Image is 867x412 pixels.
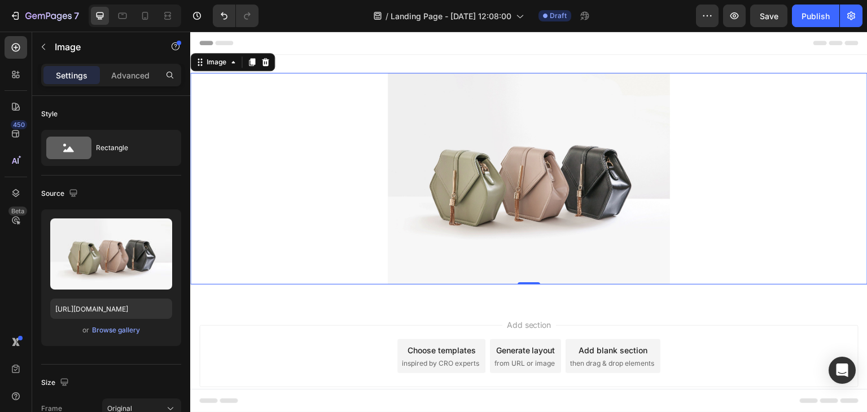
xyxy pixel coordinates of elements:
span: Add section [312,287,366,299]
span: Landing Page - [DATE] 12:08:00 [391,10,511,22]
div: Size [41,375,71,391]
div: Generate layout [306,313,365,325]
button: 7 [5,5,84,27]
span: Save [760,11,778,21]
div: Publish [802,10,830,22]
button: Browse gallery [91,325,141,336]
img: preview-image [50,218,172,290]
span: then drag & drop elements [380,327,464,337]
div: Rectangle [96,135,165,161]
div: 450 [11,120,27,129]
input: https://example.com/image.jpg [50,299,172,319]
span: Draft [550,11,567,21]
span: / [386,10,388,22]
div: Style [41,109,58,119]
img: image_demo.jpg [198,41,480,253]
span: from URL or image [304,327,365,337]
iframe: Design area [190,32,867,412]
span: inspired by CRO experts [212,327,289,337]
div: Open Intercom Messenger [829,357,856,384]
div: Browse gallery [92,325,140,335]
div: Source [41,186,80,201]
span: or [82,323,89,337]
div: Choose templates [217,313,286,325]
p: Settings [56,69,87,81]
div: Image [14,25,38,36]
p: Advanced [111,69,150,81]
button: Publish [792,5,839,27]
div: Add blank section [388,313,457,325]
div: Undo/Redo [213,5,259,27]
button: Save [750,5,787,27]
p: 7 [74,9,79,23]
p: Image [55,40,151,54]
div: Beta [8,207,27,216]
